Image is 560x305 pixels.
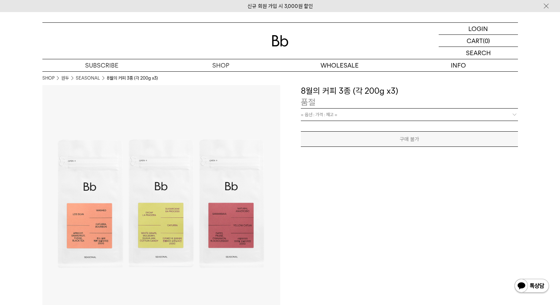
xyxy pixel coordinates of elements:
p: 품절 [301,96,315,108]
a: CART (0) [439,35,518,47]
a: SHOP [161,59,280,71]
p: (0) [483,35,490,47]
img: 로고 [272,35,288,47]
img: 카카오톡 채널 1:1 채팅 버튼 [514,278,550,295]
p: CART [467,35,483,47]
a: 원두 [61,75,69,82]
p: WHOLESALE [280,59,399,71]
a: 신규 회원 가입 시 3,000원 할인 [247,3,313,9]
a: LOGIN [439,23,518,35]
li: 8월의 커피 3종 (각 200g x3) [107,75,158,82]
a: SEASONAL [76,75,100,82]
p: LOGIN [468,23,488,34]
p: SEARCH [466,47,491,59]
p: INFO [399,59,518,71]
a: SHOP [42,75,54,82]
button: 구매 불가 [301,131,518,147]
span: = 옵션 : 가격 : 재고 = [301,109,337,121]
h3: 8월의 커피 3종 (각 200g x3) [301,85,518,97]
a: SUBSCRIBE [42,59,161,71]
